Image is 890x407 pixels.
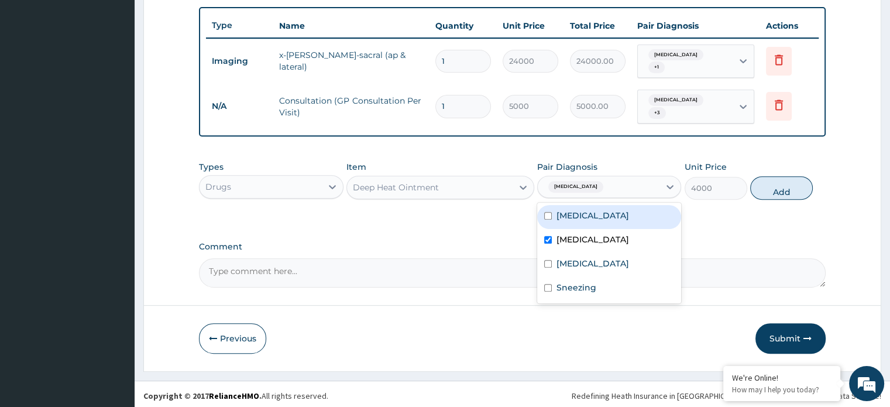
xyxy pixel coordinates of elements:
th: Quantity [429,14,497,37]
button: Submit [755,323,826,354]
label: Pair Diagnosis [537,161,597,173]
th: Type [206,15,273,36]
td: N/A [206,95,273,117]
th: Pair Diagnosis [631,14,760,37]
td: x-[PERSON_NAME]-sacral (ap & lateral) [273,43,429,78]
label: [MEDICAL_DATA] [556,210,629,221]
span: [MEDICAL_DATA] [648,49,703,61]
button: Previous [199,323,266,354]
th: Unit Price [497,14,564,37]
span: [MEDICAL_DATA] [648,94,703,106]
a: RelianceHMO [209,391,259,401]
img: d_794563401_company_1708531726252_794563401 [22,59,47,88]
span: We're online! [68,126,161,245]
textarea: Type your message and hit 'Enter' [6,278,223,319]
label: Unit Price [685,161,727,173]
label: Sneezing [556,282,596,293]
p: How may I help you today? [732,385,831,395]
label: Comment [199,242,825,252]
label: Types [199,162,224,172]
label: [MEDICAL_DATA] [556,234,629,245]
th: Actions [760,14,819,37]
div: Minimize live chat window [192,6,220,34]
td: Imaging [206,50,273,72]
strong: Copyright © 2017 . [143,391,262,401]
span: + 1 [648,61,665,73]
div: Redefining Heath Insurance in [GEOGRAPHIC_DATA] using Telemedicine and Data Science! [572,390,881,402]
div: We're Online! [732,372,831,383]
div: Drugs [205,181,231,193]
label: [MEDICAL_DATA] [556,258,629,269]
td: Consultation (GP Consultation Per Visit) [273,89,429,124]
div: Deep Heat Ointment [353,182,439,193]
div: Chat with us now [61,66,197,81]
span: + 3 [648,107,666,119]
label: Item [346,161,366,173]
th: Total Price [564,14,631,37]
th: Name [273,14,429,37]
span: [MEDICAL_DATA] [548,181,603,193]
button: Add [750,176,813,200]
